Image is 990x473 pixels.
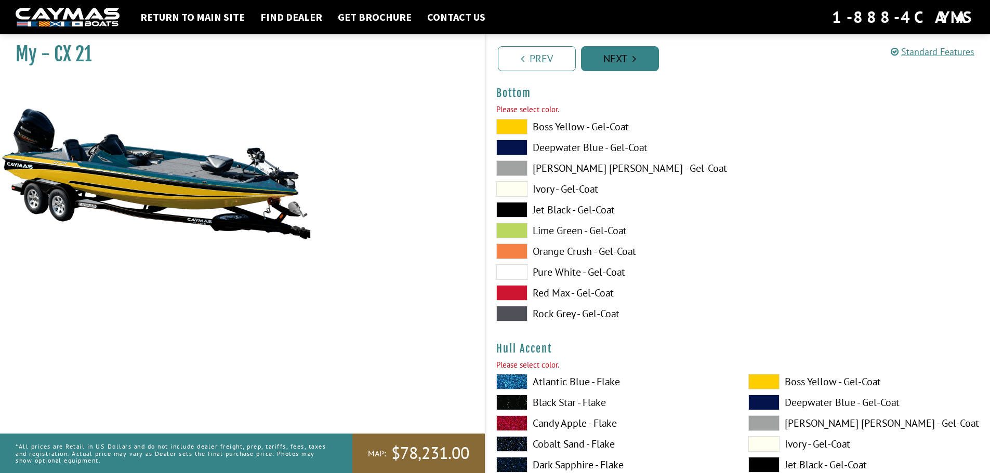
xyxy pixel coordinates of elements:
[891,46,974,58] a: Standard Features
[748,457,980,472] label: Jet Black - Gel-Coat
[496,87,980,100] h4: Bottom
[496,244,728,259] label: Orange Crush - Gel-Coat
[496,374,728,389] label: Atlantic Blue - Flake
[496,285,728,301] label: Red Max - Gel-Coat
[581,46,659,71] a: Next
[496,140,728,155] label: Deepwater Blue - Gel-Coat
[748,374,980,389] label: Boss Yellow - Gel-Coat
[496,342,980,355] h4: Hull Accent
[496,264,728,280] label: Pure White - Gel-Coat
[496,181,728,197] label: Ivory - Gel-Coat
[496,160,728,176] label: [PERSON_NAME] [PERSON_NAME] - Gel-Coat
[496,436,728,452] label: Cobalt Sand - Flake
[496,415,728,431] label: Candy Apple - Flake
[498,46,576,71] a: Prev
[748,415,980,431] label: [PERSON_NAME] [PERSON_NAME] - Gel-Coat
[496,104,980,116] div: Please select color.
[748,436,980,452] label: Ivory - Gel-Coat
[496,202,728,218] label: Jet Black - Gel-Coat
[496,306,728,321] label: Rock Grey - Gel-Coat
[496,223,728,238] label: Lime Green - Gel-Coat
[391,442,469,464] span: $78,231.00
[16,43,459,66] h1: My - CX 21
[422,10,491,24] a: Contact Us
[16,438,329,469] p: *All prices are Retail in US Dollars and do not include dealer freight, prep, tariffs, fees, taxe...
[496,457,728,472] label: Dark Sapphire - Flake
[748,395,980,410] label: Deepwater Blue - Gel-Coat
[352,434,485,473] a: MAP:$78,231.00
[496,395,728,410] label: Black Star - Flake
[255,10,327,24] a: Find Dealer
[333,10,417,24] a: Get Brochure
[368,448,386,459] span: MAP:
[496,119,728,134] label: Boss Yellow - Gel-Coat
[496,359,980,371] div: Please select color.
[832,6,974,29] div: 1-888-4CAYMAS
[16,8,120,27] img: white-logo-c9c8dbefe5ff5ceceb0f0178aa75bf4bb51f6bca0971e226c86eb53dfe498488.png
[135,10,250,24] a: Return to main site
